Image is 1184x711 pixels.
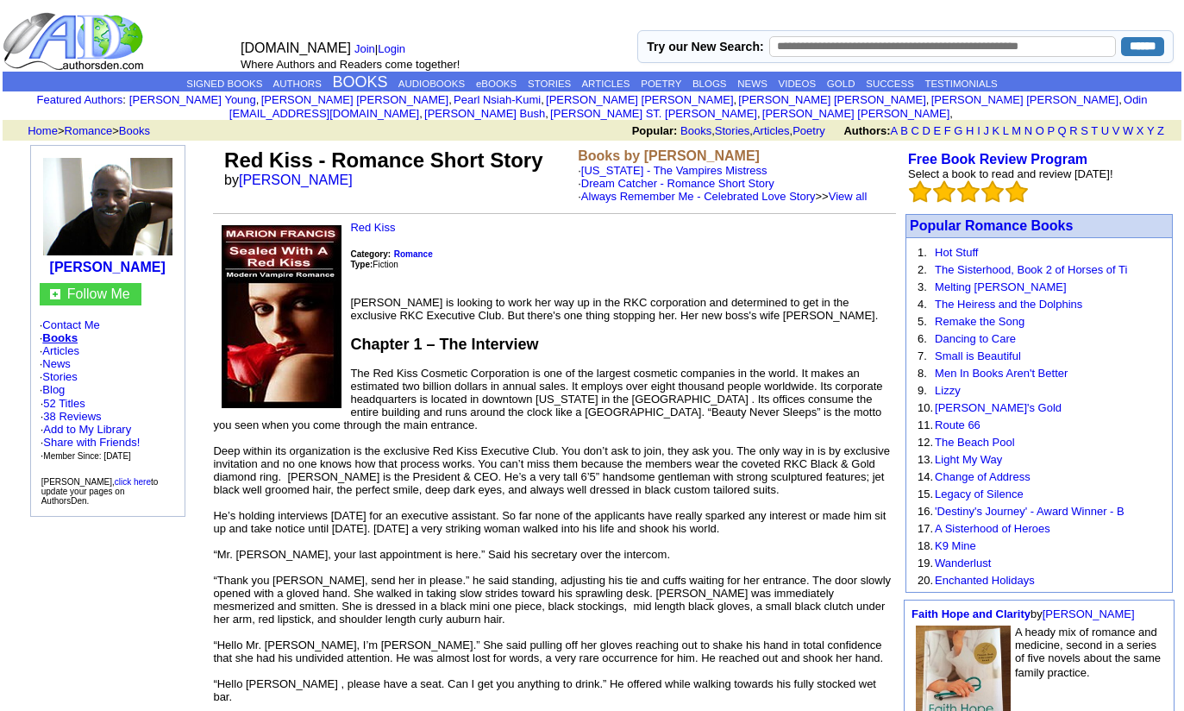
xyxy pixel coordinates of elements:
a: [PERSON_NAME] ST. [PERSON_NAME] [550,107,757,120]
span: Deep within its organization is the exclusive Red Kiss Executive Club. You don’t ask to join, the... [213,444,890,496]
font: i [953,110,955,119]
a: Odin [EMAIL_ADDRESS][DOMAIN_NAME] [229,93,1148,120]
a: BLOGS [692,79,727,89]
a: POETRY [641,79,681,89]
a: Stories [715,124,749,137]
a: View all [829,190,868,203]
b: Popular: [632,124,678,137]
a: AUTHORS [273,79,322,89]
img: bigemptystars.png [909,180,931,203]
a: Faith Hope and Clarity [911,607,1031,620]
a: [PERSON_NAME] [239,173,353,187]
a: eBOOKS [476,79,517,89]
font: 12. [918,436,933,449]
font: i [1122,96,1124,105]
a: G [954,124,962,137]
a: U [1101,124,1109,137]
font: i [259,96,260,105]
a: The Sisterhood, Book 2 of Horses of Ti [935,263,1127,276]
font: · [578,177,867,203]
a: Legacy of Silence [935,488,1024,500]
a: STORIES [528,79,571,89]
font: , , , [632,124,1180,137]
a: Dancing to Care [935,332,1016,345]
a: click here [115,477,151,487]
a: J [983,124,989,137]
a: Home [28,124,58,137]
font: by [911,607,1135,620]
font: · [578,164,867,203]
a: 52 Titles [43,397,85,410]
font: > > [22,124,150,137]
a: R [1069,124,1077,137]
a: Light My Way [935,453,1002,466]
a: Follow Me [67,286,130,301]
font: , , , , , , , , , , [129,93,1148,120]
font: 7. [918,349,927,362]
a: Books [42,331,78,344]
a: K9 Mine [935,539,976,552]
a: Books [119,124,150,137]
a: The Heiress and the Dolphins [935,298,1082,311]
a: [PERSON_NAME] [50,260,166,274]
a: L [1003,124,1009,137]
a: Remake the Song [935,315,1024,328]
font: 10. [918,401,933,414]
a: Free Book Review Program [908,152,1087,167]
font: · · · · · · [40,318,176,462]
font: 4. [918,298,927,311]
a: TESTIMONIALS [924,79,997,89]
a: Red Kiss [350,221,395,234]
a: [PERSON_NAME] [PERSON_NAME] [738,93,925,106]
font: 15. [918,488,933,500]
a: Contact Me [42,318,99,331]
a: H [966,124,974,137]
font: Red Kiss - Romance Short Story [224,148,542,172]
font: 8. [918,367,927,380]
b: Books by [PERSON_NAME] [578,148,760,163]
a: W [1123,124,1133,137]
a: A Sisterhood of Heroes [935,522,1050,535]
a: AUDIOBOOKS [398,79,465,89]
a: [PERSON_NAME] Young [129,93,256,106]
a: [PERSON_NAME] [1043,607,1135,620]
span: “Hello [PERSON_NAME] , please have a seat. Can I get you anything to drink.” He offered while wal... [213,677,876,703]
font: 17. [918,522,933,535]
a: Route 66 [935,418,980,431]
a: Popular Romance Books [910,218,1073,233]
font: 6. [918,332,927,345]
a: Small is Beautiful [935,349,1021,362]
a: Always Remember Me - Celebrated Love Story [581,190,816,203]
font: 13. [918,453,933,466]
a: Join [354,42,375,55]
font: i [929,96,930,105]
font: i [423,110,424,119]
a: Poetry [792,124,825,137]
font: 14. [918,470,933,483]
img: bigemptystars.png [933,180,955,203]
a: Books [680,124,711,137]
a: Y [1147,124,1154,137]
a: 'Destiny's Journey' - Award Winner - B [935,505,1124,518]
a: Featured Authors [37,93,123,106]
a: Romance [394,247,433,260]
span: Chapter 1 – The Interview [350,336,538,353]
b: Authors: [843,124,890,137]
span: He’s holding interviews [DATE] for an executive assistant. So far none of the applicants have rea... [213,509,886,535]
a: I [977,124,980,137]
font: i [452,96,454,105]
a: Pearl Nsiah-Kumi [454,93,541,106]
a: Stories [42,370,77,383]
a: B [900,124,908,137]
font: by [224,173,364,187]
span: “Hello Mr. [PERSON_NAME], I’m [PERSON_NAME].” She said pulling off her gloves reaching out to sha... [213,639,883,664]
a: Z [1157,124,1164,137]
font: 1. [918,246,927,259]
img: gc.jpg [50,289,60,299]
span: “Mr. [PERSON_NAME], your last appointment is here.” Said his secretary over the intercom. [213,548,670,561]
font: A heady mix of romance and medicine, second in a series of five novels about the same family prac... [1015,626,1161,679]
a: X [1137,124,1144,137]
